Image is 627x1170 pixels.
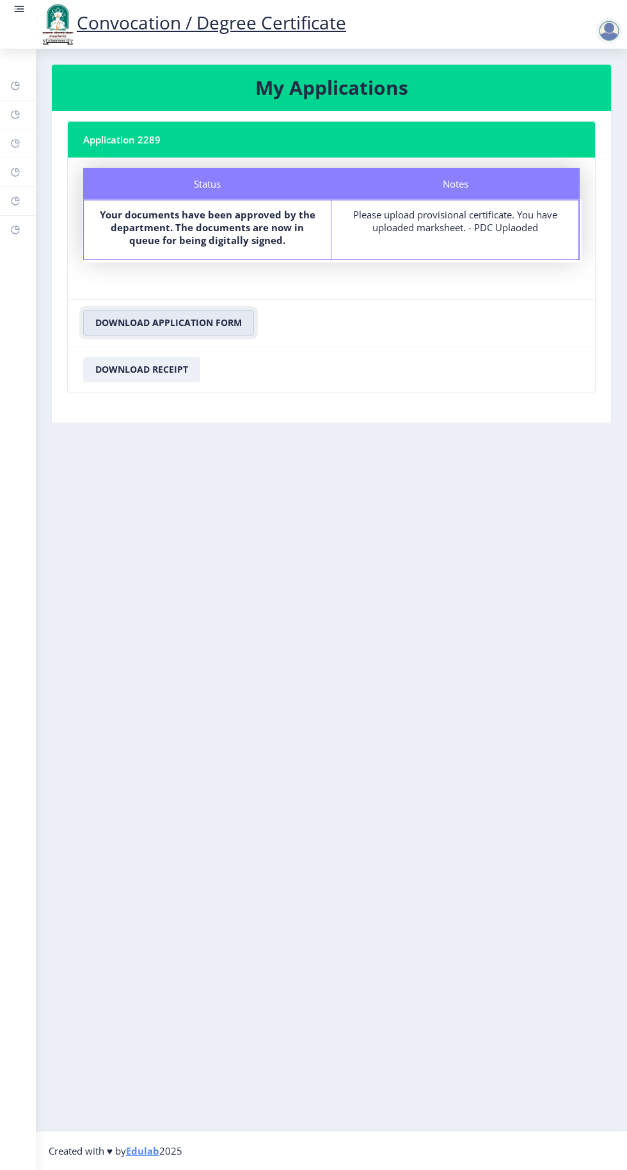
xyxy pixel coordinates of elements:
[49,1144,182,1157] span: Created with ♥ by 2025
[343,208,567,234] div: Please upload provisional certificate. You have uploaded marksheet. - PDC Uplaoded
[67,75,596,101] h3: My Applications
[38,3,77,46] img: logo
[83,310,254,336] button: Download Application Form
[83,168,331,200] div: Status
[38,10,346,35] a: Convocation / Degree Certificate
[100,208,315,247] b: Your documents have been approved by the department. The documents are now in queue for being dig...
[83,357,200,382] button: Download Receipt
[126,1144,159,1157] a: Edulab
[331,168,580,200] div: Notes
[68,122,595,158] nb-card-header: Application 2289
